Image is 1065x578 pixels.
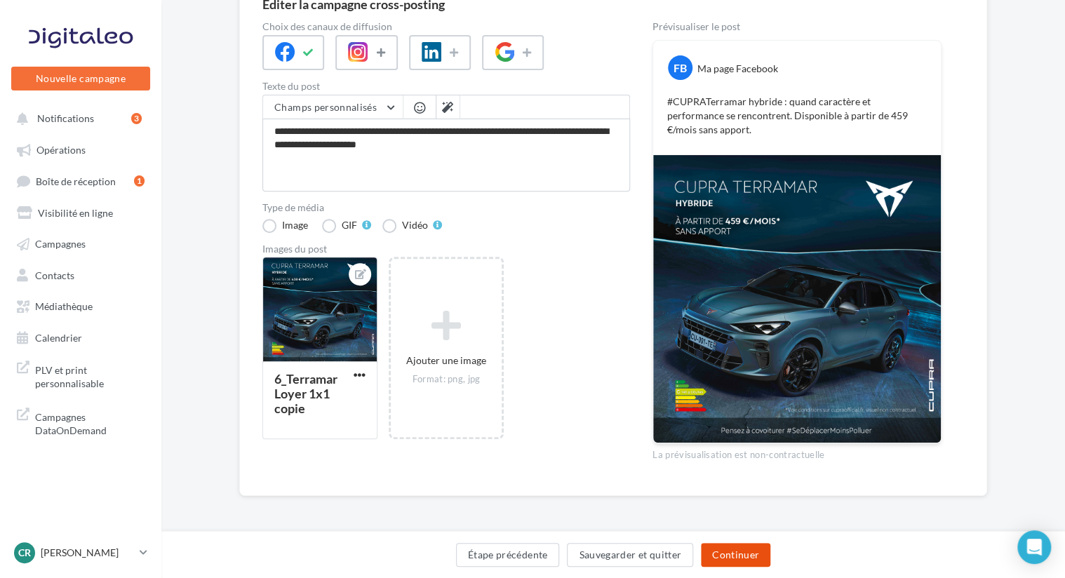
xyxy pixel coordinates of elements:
div: Vidéo [402,220,428,230]
div: La prévisualisation est non-contractuelle [652,443,942,462]
div: 3 [131,113,142,124]
span: Visibilité en ligne [38,206,113,218]
button: Champs personnalisés [263,95,403,119]
span: Boîte de réception [36,175,116,187]
a: Campagnes [8,230,153,255]
p: #CUPRATerramar hybride : quand caractère et performance se rencontrent. Disponible à partir de 45... [667,95,927,137]
button: Étape précédente [456,543,560,567]
button: Sauvegarder et quitter [567,543,693,567]
label: Choix des canaux de diffusion [262,22,630,32]
a: Calendrier [8,324,153,349]
span: Médiathèque [35,300,93,312]
div: Images du post [262,244,630,254]
a: Visibilité en ligne [8,199,153,224]
div: 1 [134,175,145,187]
label: Type de média [262,203,630,213]
span: PLV et print personnalisable [35,361,145,391]
div: Open Intercom Messenger [1017,530,1051,564]
p: [PERSON_NAME] [41,546,134,560]
span: Calendrier [35,331,82,343]
a: Opérations [8,136,153,161]
div: 6_Terramar Loyer 1x1 copie [274,371,337,416]
span: Contacts [35,269,74,281]
span: Notifications [37,112,94,124]
a: Médiathèque [8,293,153,318]
span: Champs personnalisés [274,101,377,113]
label: Texte du post [262,81,630,91]
span: Campagnes DataOnDemand [35,408,145,438]
a: PLV et print personnalisable [8,355,153,396]
button: Nouvelle campagne [11,67,150,90]
span: Campagnes [35,238,86,250]
a: CR [PERSON_NAME] [11,539,150,566]
span: CR [18,546,31,560]
a: Campagnes DataOnDemand [8,402,153,443]
div: Image [282,220,308,230]
a: Boîte de réception1 [8,168,153,194]
div: Ma page Facebook [697,62,778,76]
button: Notifications 3 [8,105,147,130]
button: Continuer [701,543,770,567]
div: FB [668,55,692,80]
a: Contacts [8,262,153,287]
div: Prévisualiser le post [652,22,942,32]
div: GIF [342,220,357,230]
span: Opérations [36,144,86,156]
